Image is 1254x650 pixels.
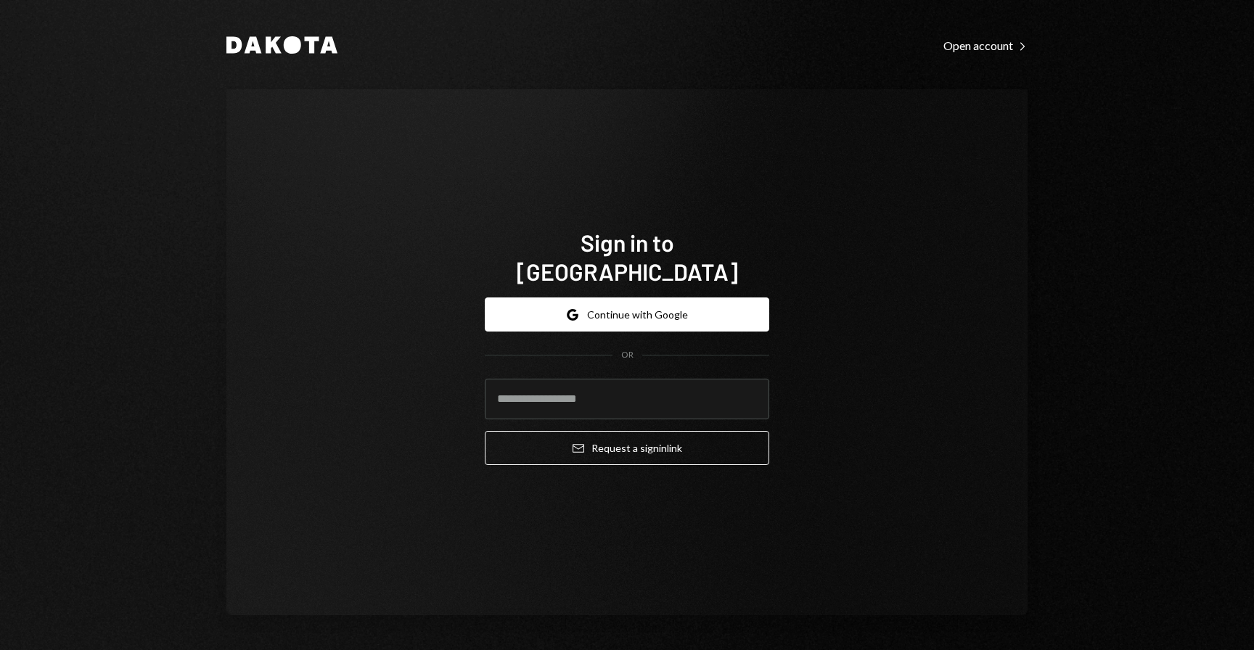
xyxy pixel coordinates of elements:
button: Continue with Google [485,297,769,332]
h1: Sign in to [GEOGRAPHIC_DATA] [485,228,769,286]
a: Open account [943,37,1028,53]
div: Open account [943,38,1028,53]
div: OR [621,349,634,361]
button: Request a signinlink [485,431,769,465]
